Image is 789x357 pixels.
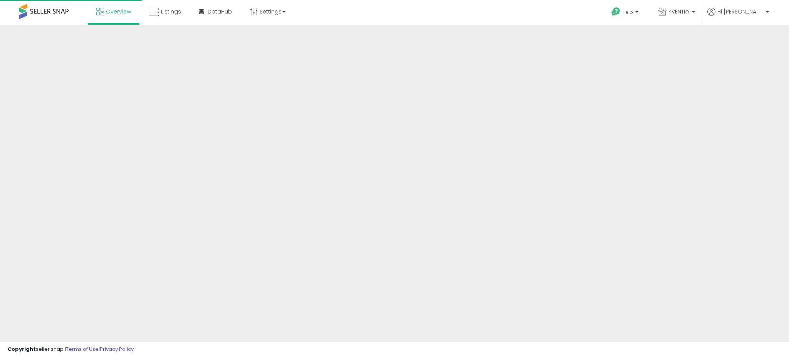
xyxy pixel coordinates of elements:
[106,8,131,15] span: Overview
[208,8,232,15] span: DataHub
[605,1,646,25] a: Help
[717,8,764,15] span: Hi [PERSON_NAME]
[623,9,633,15] span: Help
[707,8,769,25] a: Hi [PERSON_NAME]
[611,7,621,17] i: Get Help
[668,8,690,15] span: KVENTRY
[161,8,181,15] span: Listings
